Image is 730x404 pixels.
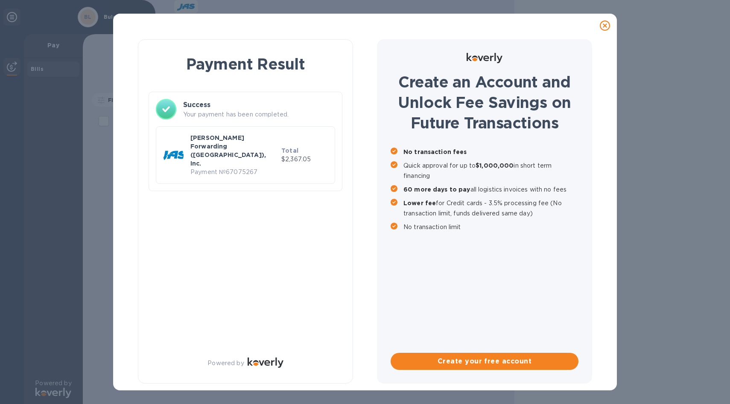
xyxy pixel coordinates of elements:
b: $1,000,000 [476,162,514,169]
p: $2,367.05 [281,155,328,164]
p: Powered by [207,359,244,368]
b: Total [281,147,298,154]
p: for Credit cards - 3.5% processing fee (No transaction limit, funds delivered same day) [403,198,578,218]
p: No transaction limit [403,222,578,232]
img: Logo [248,357,283,368]
p: [PERSON_NAME] Forwarding ([GEOGRAPHIC_DATA]), Inc. [190,134,278,168]
b: 60 more days to pay [403,186,470,193]
button: Create your free account [391,353,578,370]
h1: Create an Account and Unlock Fee Savings on Future Transactions [391,72,578,133]
img: Logo [467,53,502,63]
h3: Success [183,100,335,110]
p: Payment № 67075267 [190,168,278,177]
h1: Payment Result [152,53,339,75]
b: Lower fee [403,200,436,206]
span: Create your free account [397,356,572,366]
b: No transaction fees [403,148,467,155]
p: all logistics invoices with no fees [403,184,578,195]
p: Your payment has been completed. [183,110,335,119]
p: Quick approval for up to in short term financing [403,160,578,181]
